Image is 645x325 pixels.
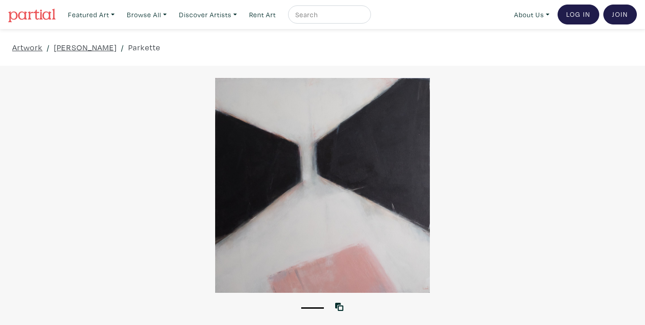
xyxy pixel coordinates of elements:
[123,5,171,24] a: Browse All
[558,5,599,24] a: Log In
[301,307,324,309] button: 1 of 1
[54,41,117,53] a: [PERSON_NAME]
[510,5,554,24] a: About Us
[47,41,50,53] span: /
[12,41,43,53] a: Artwork
[128,41,160,53] a: Parkette
[175,5,241,24] a: Discover Artists
[121,41,124,53] span: /
[64,5,119,24] a: Featured Art
[294,9,362,20] input: Search
[603,5,637,24] a: Join
[245,5,280,24] a: Rent Art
